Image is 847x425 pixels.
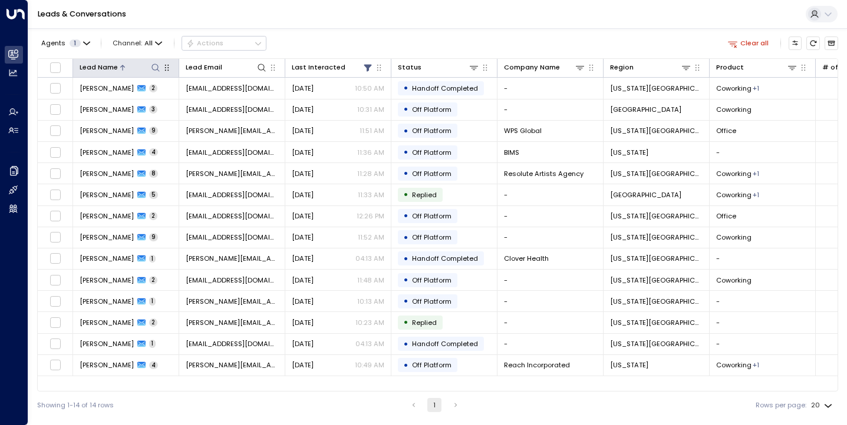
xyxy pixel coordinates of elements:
div: Office [753,84,759,93]
span: Toggle select row [50,338,61,350]
div: Region [610,62,634,73]
span: Toggle select row [50,210,61,222]
span: 9 [149,233,158,241]
div: • [403,336,408,352]
p: 11:52 AM [358,233,384,242]
span: 9 [149,127,158,135]
td: - [497,206,604,227]
span: 2 [149,276,157,284]
div: Product [716,62,797,73]
span: Toggle select row [50,317,61,328]
span: Jasmine Atkins [80,148,134,157]
td: - [497,184,604,205]
td: - [497,78,604,98]
p: 04:13 AM [355,339,384,348]
span: Washington [610,148,648,157]
td: - [497,334,604,354]
span: Shana Urban [80,297,134,306]
span: roseguerajr@uncommongoods.com [186,275,278,285]
span: Mark Rand [80,211,134,221]
span: Leilani Rodrigo [80,190,134,200]
span: shirirb@gmail.com [186,339,278,348]
p: 10:23 AM [355,318,384,327]
button: Actions [182,36,266,50]
span: Toggle select row [50,168,61,180]
span: Patti Gates [80,254,134,263]
span: Aug 21, 2025 [292,126,314,135]
span: Reach Incorporated [504,360,570,370]
span: Off Platform [412,275,451,285]
div: • [403,357,408,373]
div: Showing 1-14 of 14 rows [37,400,114,410]
div: Office [753,169,759,178]
div: Status [398,62,479,73]
span: Channel: [109,36,166,49]
span: New York City [610,254,703,263]
span: jasmine@bims.org [186,148,278,157]
span: Aug 21, 2025 [292,339,314,348]
div: Lead Email [186,62,267,73]
span: katie@resoluteartistsagency.com [186,169,278,178]
span: Coworking [716,169,752,178]
span: Agents [41,40,65,47]
div: Lead Name [80,62,118,73]
span: Aug 21, 2025 [292,275,314,285]
span: Aug 21, 2025 [292,84,314,93]
div: • [403,123,408,139]
span: Toggle select row [50,295,61,307]
span: 1 [70,39,81,47]
span: Off Platform [412,297,451,306]
span: 5 [149,191,158,199]
span: Toggle select row [50,82,61,94]
span: Coworking [716,105,752,114]
span: lcnabo@yahoo.com [186,190,278,200]
div: Office [753,360,759,370]
span: Toggle select row [50,359,61,371]
span: New York City [610,297,703,306]
div: Office [753,190,759,200]
div: • [403,251,408,267]
span: New York City [610,318,703,327]
p: 11:33 AM [358,190,384,200]
button: Channel:All [109,36,166,49]
span: Michael Posso [80,233,134,242]
span: Shana Urban [80,318,134,327]
div: Lead Email [186,62,222,73]
div: • [403,187,408,202]
span: Stephanie Wolfe [80,360,134,370]
span: Aug 21, 2025 [292,254,314,263]
span: stephanie@reachincorporated.org [186,360,278,370]
span: Aug 21, 2025 [292,211,314,221]
div: Company Name [504,62,585,73]
span: Erika Kelly [80,126,134,135]
div: • [403,101,408,117]
span: mjrandphd@aol.com [186,211,278,221]
a: Leads & Conversations [38,9,126,19]
button: Customize [789,36,802,50]
div: • [403,293,408,309]
td: - [497,99,604,120]
span: Office [716,126,736,135]
span: New York City [610,126,703,135]
span: New York City [610,275,703,285]
td: - [497,312,604,333]
span: WPS Global [504,126,542,135]
div: Company Name [504,62,560,73]
div: • [403,80,408,96]
span: Replied [412,318,437,327]
span: Off Platform [412,126,451,135]
p: 11:48 AM [357,275,384,285]
span: Off Platform [412,105,451,114]
span: Coworking [716,233,752,242]
span: Coworking [716,84,752,93]
span: Brooklyn [610,190,681,200]
span: Off Platform [412,148,451,157]
span: Clover Health [504,254,549,263]
span: 2 [149,212,157,220]
div: • [403,208,408,224]
span: Shiri Wolf [80,339,134,348]
span: Alex Munno [80,84,134,93]
span: Replied [412,190,437,200]
nav: pagination navigation [406,398,463,412]
span: alex.munno@air.inc [186,84,278,93]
